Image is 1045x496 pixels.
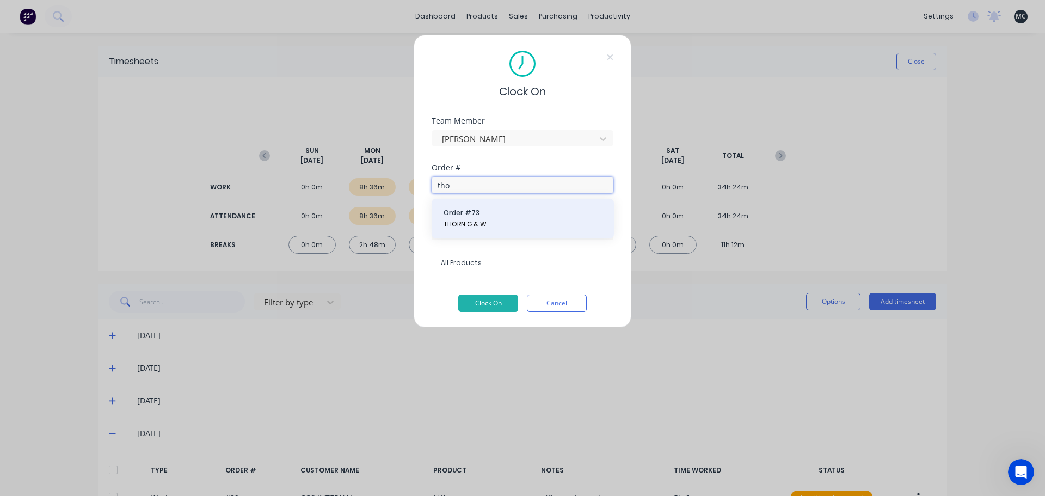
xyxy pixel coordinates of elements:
[444,208,602,218] span: Order # 73
[432,177,613,193] input: Search order number...
[441,258,604,268] span: All Products
[499,83,546,100] span: Clock On
[432,164,613,172] div: Order #
[458,295,518,312] button: Clock On
[440,207,605,230] button: Order #73THORN G & W
[1008,459,1034,485] iframe: Intercom live chat
[527,295,587,312] button: Cancel
[444,219,602,229] span: THORN G & W
[432,117,613,125] div: Team Member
